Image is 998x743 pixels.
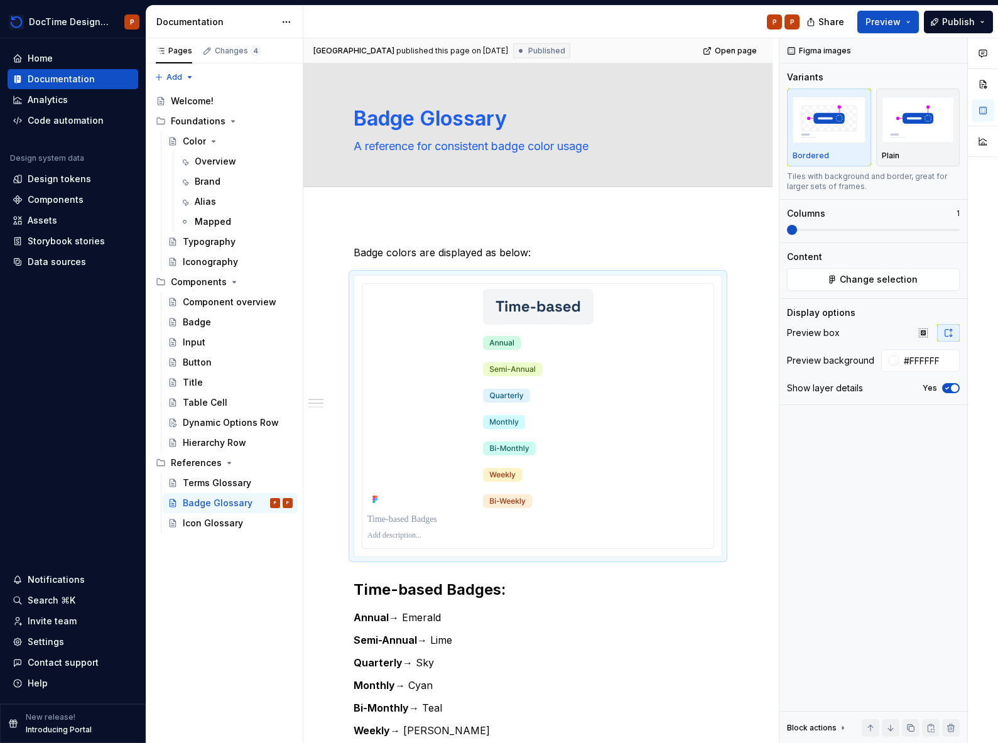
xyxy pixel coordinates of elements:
div: Typography [183,236,236,248]
p: → Sky [354,655,722,670]
a: Terms Glossary [163,473,298,493]
p: → Cyan [354,678,722,693]
a: Brand [175,171,298,192]
div: Title [183,376,203,389]
a: Dynamic Options Row [163,413,298,433]
a: Badge [163,312,298,332]
button: Publish [924,11,993,33]
div: P [286,497,289,509]
p: → [PERSON_NAME] [354,723,722,738]
p: → Lime [354,632,722,648]
a: Typography [163,232,298,252]
div: Foundations [171,115,225,127]
a: Assets [8,210,138,230]
div: References [171,457,222,469]
div: Badge Glossary [183,497,252,509]
div: DocTime Design System [29,16,109,28]
a: Mapped [175,212,298,232]
a: Invite team [8,611,138,631]
label: Yes [923,383,937,393]
div: Component overview [183,296,276,308]
textarea: Badge Glossary [351,104,720,134]
div: Button [183,356,212,369]
div: Columns [787,207,825,220]
a: Analytics [8,90,138,110]
div: Alias [195,195,216,208]
div: Brand [195,175,220,188]
div: Notifications [28,573,85,586]
a: Storybook stories [8,231,138,251]
div: Overview [195,155,236,168]
button: placeholderPlain [876,89,960,166]
div: Page tree [151,91,298,533]
div: Table Cell [183,396,227,409]
div: Components [28,193,84,206]
div: Badge [183,316,211,328]
button: placeholderBordered [787,89,871,166]
div: Iconography [183,256,238,268]
img: 90418a54-4231-473e-b32d-b3dd03b28af1.png [9,14,24,30]
div: Settings [28,636,64,648]
div: Invite team [28,615,77,627]
div: Search ⌘K [28,594,75,607]
span: Open page [715,46,757,56]
div: Content [787,251,822,263]
div: Preview background [787,354,874,367]
div: Block actions [787,723,837,733]
div: Documentation [156,16,275,28]
a: Component overview [163,292,298,312]
button: Notifications [8,570,138,590]
div: P [274,497,276,509]
div: Help [28,677,48,690]
p: Badge colors are displayed as below: [354,245,722,260]
a: Hierarchy Row [163,433,298,453]
a: Components [8,190,138,210]
a: Open page [699,42,762,60]
div: Design system data [10,153,84,163]
div: Hierarchy Row [183,437,246,449]
div: Welcome! [171,95,214,107]
button: DocTime Design SystemP [3,8,143,35]
button: Add [151,68,198,86]
textarea: A reference for consistent badge color usage [351,136,720,156]
div: Data sources [28,256,86,268]
div: Display options [787,306,855,319]
p: 1 [957,209,960,219]
div: Input [183,336,205,349]
p: Bordered [793,151,829,161]
span: Publish [942,16,975,28]
div: Contact support [28,656,99,669]
strong: Bi-Monthly [354,702,409,714]
div: Assets [28,214,57,227]
a: Code automation [8,111,138,131]
p: Introducing Portal [26,725,92,735]
div: P [130,17,134,27]
div: P [773,17,777,27]
span: 4 [251,46,261,56]
span: Add [166,72,182,82]
div: Components [151,272,298,292]
button: Change selection [787,268,960,291]
div: Block actions [787,719,848,737]
input: Auto [899,349,960,372]
div: References [151,453,298,473]
a: Design tokens [8,169,138,189]
span: Preview [865,16,901,28]
div: Components [171,276,227,288]
a: Overview [175,151,298,171]
a: Color [163,131,298,151]
div: Foundations [151,111,298,131]
div: Show layer details [787,382,863,394]
strong: Quarterly [354,656,403,669]
button: Search ⌘K [8,590,138,610]
div: P [790,17,795,27]
a: Iconography [163,252,298,272]
div: Dynamic Options Row [183,416,279,429]
div: Terms Glossary [183,477,251,489]
span: [GEOGRAPHIC_DATA] [313,46,394,56]
div: Analytics [28,94,68,106]
a: Welcome! [151,91,298,111]
p: New release! [26,712,75,722]
div: Documentation [28,73,95,85]
img: placeholder [793,97,865,143]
